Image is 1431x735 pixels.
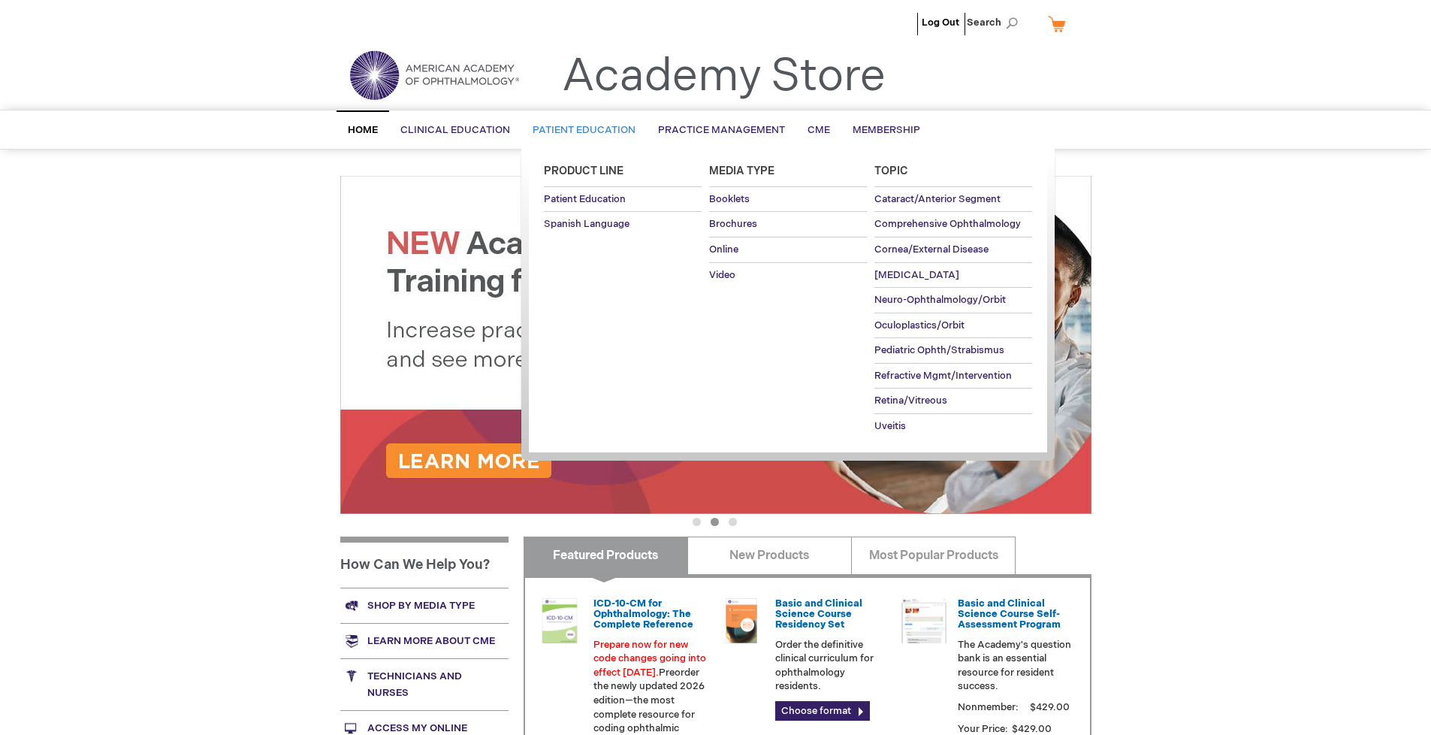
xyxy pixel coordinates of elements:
[1010,723,1054,735] span: $429.00
[340,658,509,710] a: Technicians and nurses
[874,395,947,407] span: Retina/Vitreous
[693,518,701,526] button: 1 of 3
[340,588,509,623] a: Shop by media type
[874,218,1021,230] span: Comprehensive Ophthalmology
[537,598,582,643] img: 0120008u_42.png
[400,124,510,136] span: Clinical Education
[544,218,629,230] span: Spanish Language
[874,294,1006,306] span: Neuro-Ophthalmology/Orbit
[958,638,1072,694] p: The Academy's question bank is an essential resource for resident success.
[524,537,688,574] a: Featured Products
[719,598,764,643] img: 02850963u_47.png
[808,124,830,136] span: CME
[709,165,774,177] span: Media Type
[874,165,908,177] span: Topic
[711,518,719,526] button: 2 of 3
[544,165,623,177] span: Product Line
[853,124,920,136] span: Membership
[901,598,946,643] img: bcscself_20.jpg
[1028,701,1072,713] span: $429.00
[775,701,870,721] a: Choose format
[709,193,750,205] span: Booklets
[922,17,959,29] a: Log Out
[709,218,757,230] span: Brochures
[775,597,862,631] a: Basic and Clinical Science Course Residency Set
[874,370,1012,382] span: Refractive Mgmt/Intervention
[709,243,738,256] span: Online
[775,638,889,694] p: Order the definitive clinical curriculum for ophthalmology residents.
[729,518,737,526] button: 3 of 3
[874,193,1001,205] span: Cataract/Anterior Segment
[340,623,509,658] a: Learn more about CME
[958,723,1008,735] strong: Your Price:
[562,50,886,104] a: Academy Store
[874,269,959,281] span: [MEDICAL_DATA]
[958,698,1019,717] strong: Nonmember:
[658,124,785,136] span: Practice Management
[874,319,965,331] span: Oculoplastics/Orbit
[874,344,1004,356] span: Pediatric Ophth/Strabismus
[593,639,706,679] font: Prepare now for new code changes going into effect [DATE].
[593,597,693,631] a: ICD-10-CM for Ophthalmology: The Complete Reference
[544,193,626,205] span: Patient Education
[340,537,509,588] h1: How Can We Help You?
[348,124,378,136] span: Home
[958,597,1061,631] a: Basic and Clinical Science Course Self-Assessment Program
[967,8,1024,38] span: Search
[874,420,906,432] span: Uveitis
[533,124,635,136] span: Patient Education
[851,537,1016,574] a: Most Popular Products
[709,269,735,281] span: Video
[687,537,852,574] a: New Products
[874,243,989,256] span: Cornea/External Disease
